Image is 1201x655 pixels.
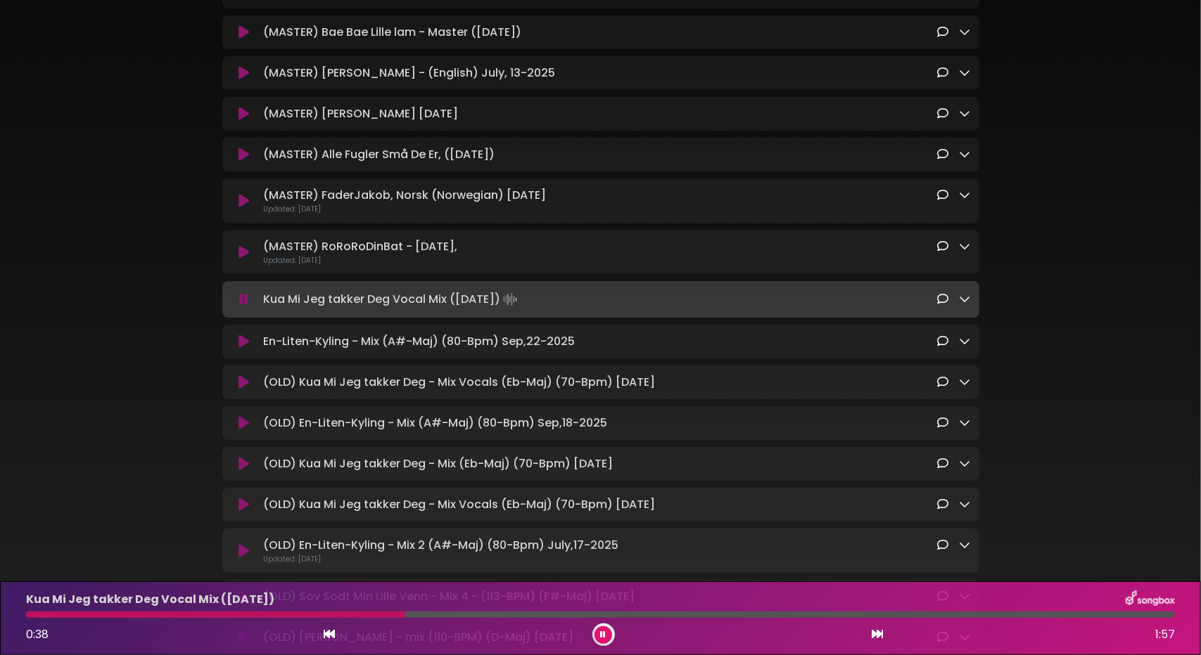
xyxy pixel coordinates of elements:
[263,496,655,513] p: (OLD) Kua Mi Jeg takker Deg - Mix Vocals (Eb-Maj) (70-Bpm) [DATE]
[263,146,495,163] p: (MASTER) Alle Fugler Små De Er, ([DATE])
[26,626,49,642] span: 0:38
[263,290,520,309] p: Kua Mi Jeg takker Deg Vocal Mix ([DATE])
[263,187,546,204] p: (MASTER) FaderJakob, Norsk (Norwegian) [DATE]
[263,537,618,554] p: (OLD) En-Liten-Kyling - Mix 2 (A#-Maj) (80-Bpm) July,17-2025
[263,554,970,564] p: Updated: [DATE]
[263,105,458,122] p: (MASTER) [PERSON_NAME] [DATE]
[26,591,274,608] p: Kua Mi Jeg takker Deg Vocal Mix ([DATE])
[263,65,555,82] p: (MASTER) [PERSON_NAME] - (English) July, 13-2025
[500,290,520,309] img: waveform4.gif
[263,415,607,432] p: (OLD) En-Liten-Kyling - Mix (A#-Maj) (80-Bpm) Sep,18-2025
[263,455,613,472] p: (OLD) Kua Mi Jeg takker Deg - Mix (Eb-Maj) (70-Bpm) [DATE]
[263,374,655,391] p: (OLD) Kua Mi Jeg takker Deg - Mix Vocals (Eb-Maj) (70-Bpm) [DATE]
[263,204,970,214] p: Updated: [DATE]
[263,333,575,350] p: En-Liten-Kyling - Mix (A#-Maj) (80-Bpm) Sep,22-2025
[1155,626,1175,643] span: 1:57
[263,238,457,255] p: (MASTER) RoRoRoDinBat - [DATE],
[1126,590,1175,609] img: songbox-logo-white.png
[263,255,970,266] p: Updated: [DATE]
[263,24,521,41] p: (MASTER) Bae Bae Lille lam - Master ([DATE])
